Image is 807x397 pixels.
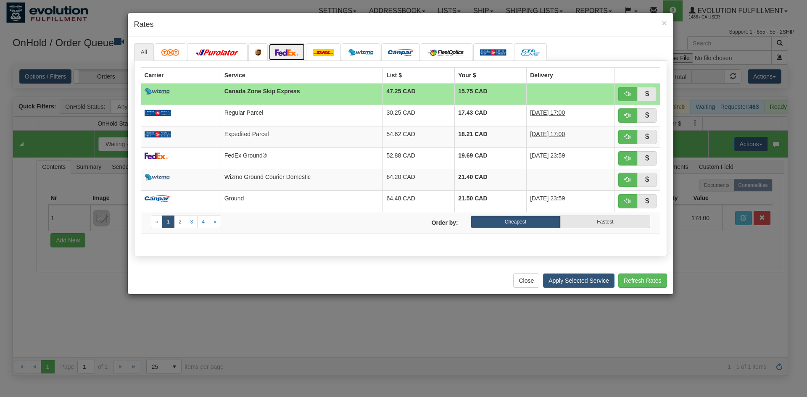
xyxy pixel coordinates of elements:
th: Carrier [141,67,221,83]
span: [DATE] 23:59 [530,195,565,202]
a: 4 [197,216,209,228]
img: purolator.png [194,49,241,56]
h4: Rates [134,19,667,30]
th: Delivery [527,67,614,83]
td: 64.48 CAD [383,190,455,212]
td: 7 Days [527,126,614,147]
td: 15.75 CAD [455,83,527,105]
img: tnt.png [161,49,179,56]
label: Order by: [401,216,464,227]
img: FedEx.png [145,152,168,159]
span: « [156,219,158,225]
img: Canada_post.png [145,131,171,138]
img: campar.png [145,195,170,202]
td: 64.20 CAD [383,169,455,190]
td: 6 Days [527,190,614,212]
td: 19.69 CAD [455,147,527,169]
img: Canada_post.png [145,110,171,116]
img: ups.png [255,49,261,56]
button: Close [513,273,539,288]
a: All [134,43,154,61]
span: [DATE] 23:59 [530,152,565,159]
img: wizmo.png [145,174,170,181]
a: Next [209,216,221,228]
img: CarrierLogo_10191.png [521,49,540,56]
td: 17.43 CAD [455,105,527,126]
label: Cheapest [471,216,560,228]
td: FedEx Ground® [221,147,383,169]
td: 47.25 CAD [383,83,455,105]
a: 2 [174,216,186,228]
th: List $ [383,67,455,83]
a: Previous [151,216,163,228]
td: 21.50 CAD [455,190,527,212]
button: Close [662,18,667,27]
a: 3 [186,216,198,228]
img: campar.png [388,49,413,56]
img: CarrierLogo_10182.png [427,49,466,56]
span: × [662,18,667,28]
td: 9 Days [527,105,614,126]
th: Your $ [455,67,527,83]
a: 1 [162,216,174,228]
img: wizmo.png [145,88,170,95]
img: dhl.png [313,49,334,56]
img: FedEx.png [275,49,299,56]
td: Expedited Parcel [221,126,383,147]
span: [DATE] 17:00 [530,109,565,116]
label: Fastest [560,216,650,228]
td: Canada Zone Skip Express [221,83,383,105]
span: [DATE] 17:00 [530,131,565,137]
img: wizmo.png [348,49,374,56]
td: 54.62 CAD [383,126,455,147]
td: Regular Parcel [221,105,383,126]
td: 52.88 CAD [383,147,455,169]
td: Wizmo Ground Courier Domestic [221,169,383,190]
td: 18.21 CAD [455,126,527,147]
span: » [214,219,216,225]
td: 21.40 CAD [455,169,527,190]
td: Ground [221,190,383,212]
button: Refresh Rates [618,273,667,288]
th: Service [221,67,383,83]
button: Apply Selected Service [543,273,614,288]
img: Canada_post.png [480,49,506,56]
td: 30.25 CAD [383,105,455,126]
